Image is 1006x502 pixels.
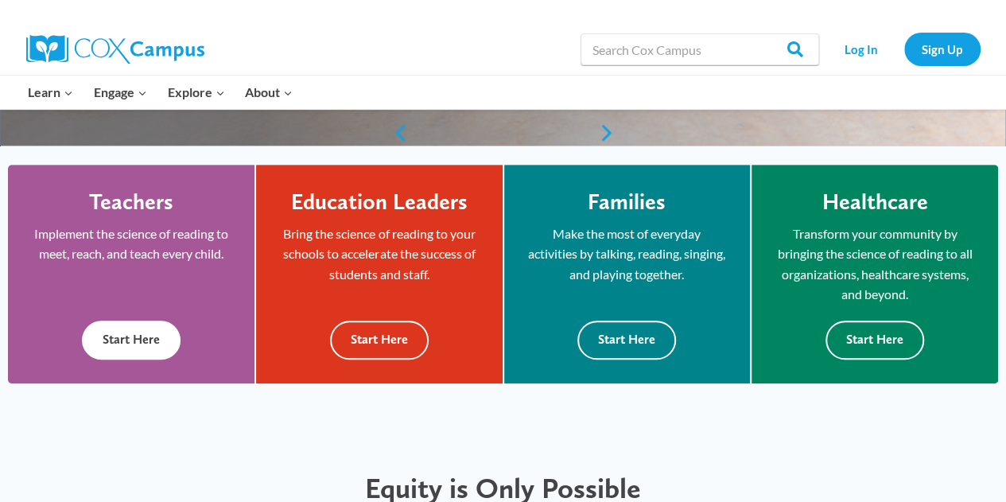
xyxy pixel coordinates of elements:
[384,123,408,142] a: previous
[822,189,927,216] h4: Healthcare
[256,165,502,383] a: Education Leaders Bring the science of reading to your schools to accelerate the success of stude...
[599,123,623,142] a: next
[827,33,896,65] a: Log In
[26,35,204,64] img: Cox Campus
[752,165,998,383] a: Healthcare Transform your community by bringing the science of reading to all organizations, heal...
[775,224,974,305] p: Transform your community by bringing the science of reading to all organizations, healthcare syst...
[32,224,231,264] p: Implement the science of reading to meet, reach, and teach every child.
[330,321,429,360] button: Start Here
[84,76,157,109] button: Child menu of Engage
[235,76,303,109] button: Child menu of About
[89,189,173,216] h4: Teachers
[904,33,981,65] a: Sign Up
[577,321,676,360] button: Start Here
[588,189,666,216] h4: Families
[18,76,303,109] nav: Primary Navigation
[280,224,478,285] p: Bring the science of reading to your schools to accelerate the success of students and staff.
[825,321,924,360] button: Start Here
[581,33,819,65] input: Search Cox Campus
[291,189,468,216] h4: Education Leaders
[528,224,726,285] p: Make the most of everyday activities by talking, reading, singing, and playing together.
[157,76,235,109] button: Child menu of Explore
[827,33,981,65] nav: Secondary Navigation
[8,165,254,383] a: Teachers Implement the science of reading to meet, reach, and teach every child. Start Here
[18,76,84,109] button: Child menu of Learn
[384,117,623,149] div: content slider buttons
[504,165,750,383] a: Families Make the most of everyday activities by talking, reading, singing, and playing together....
[82,321,181,360] button: Start Here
